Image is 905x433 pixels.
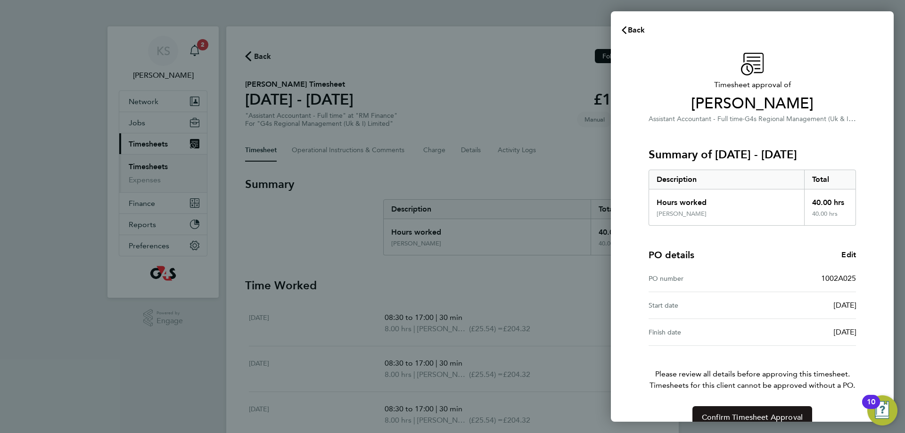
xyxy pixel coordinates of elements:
[649,79,856,90] span: Timesheet approval of
[611,21,655,40] button: Back
[841,250,856,259] span: Edit
[752,300,856,311] div: [DATE]
[867,402,875,414] div: 10
[657,210,707,218] div: [PERSON_NAME]
[743,115,745,123] span: ·
[745,114,874,123] span: G4s Regional Management (Uk & I) Limited
[637,346,867,391] p: Please review all details before approving this timesheet.
[649,94,856,113] span: [PERSON_NAME]
[649,300,752,311] div: Start date
[649,115,743,123] span: Assistant Accountant - Full time
[702,413,803,422] span: Confirm Timesheet Approval
[649,273,752,284] div: PO number
[804,210,856,225] div: 40.00 hrs
[867,395,897,425] button: Open Resource Center, 10 new notifications
[841,249,856,261] a: Edit
[692,406,812,429] button: Confirm Timesheet Approval
[649,170,856,226] div: Summary of 11 - 17 Aug 2025
[649,170,804,189] div: Description
[628,25,645,34] span: Back
[752,327,856,338] div: [DATE]
[804,189,856,210] div: 40.00 hrs
[649,189,804,210] div: Hours worked
[637,380,867,391] span: Timesheets for this client cannot be approved without a PO.
[804,170,856,189] div: Total
[649,147,856,162] h3: Summary of [DATE] - [DATE]
[649,248,694,261] h4: PO details
[649,327,752,338] div: Finish date
[821,274,856,283] span: 1002A025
